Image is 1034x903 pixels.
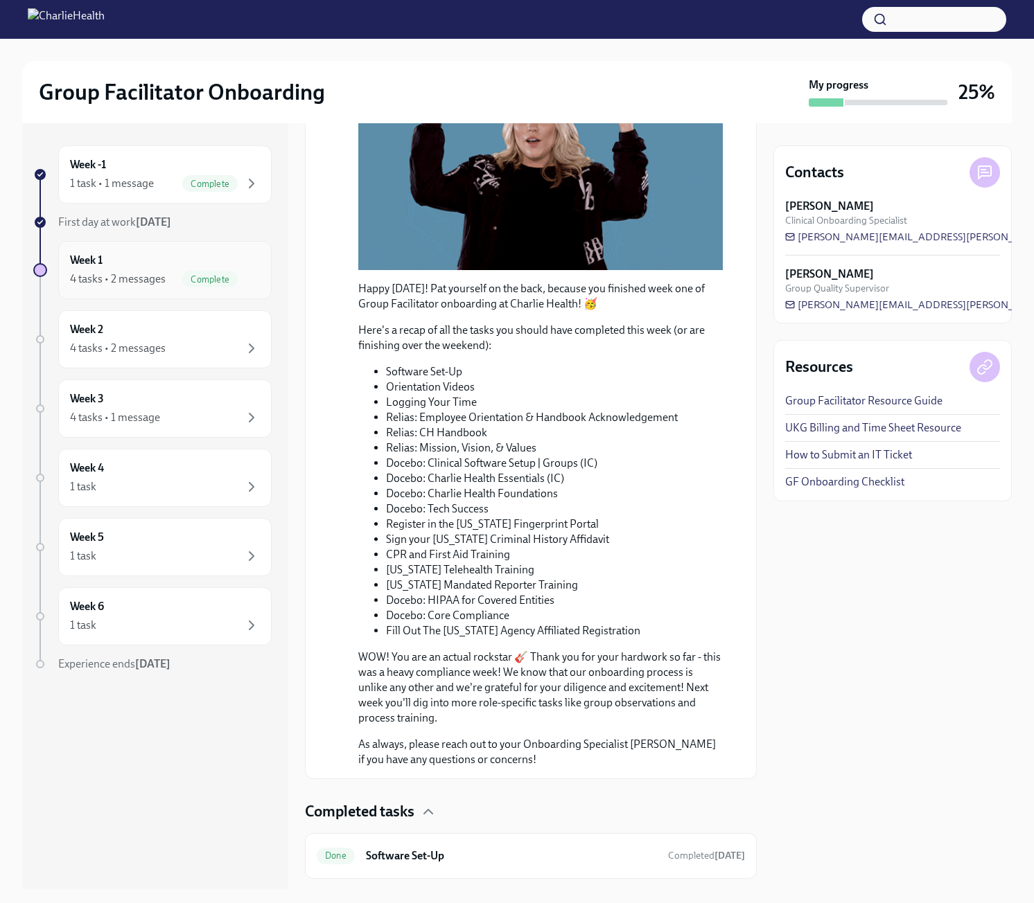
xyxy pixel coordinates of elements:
li: Relias: Mission, Vision, & Values [386,440,723,456]
div: 1 task [70,479,96,494]
p: As always, please reach out to your Onboarding Specialist [PERSON_NAME] if you have any questions... [358,737,723,767]
li: [US_STATE] Mandated Reporter Training [386,578,723,593]
h6: Week 1 [70,253,103,268]
li: Software Set-Up [386,364,723,379]
a: How to Submit an IT Ticket [785,447,912,463]
div: 1 task [70,618,96,633]
div: 4 tasks • 2 messages [70,271,166,287]
a: DoneSoftware Set-UpCompleted[DATE] [317,845,745,867]
li: Sign your [US_STATE] Criminal History Affidavit [386,532,723,547]
a: GF Onboarding Checklist [785,474,904,490]
strong: [PERSON_NAME] [785,199,874,214]
button: Zoom image [358,65,723,270]
strong: [DATE] [715,850,745,861]
span: Experience ends [58,657,170,670]
li: Orientation Videos [386,379,723,395]
span: Completed [668,850,745,861]
li: Fill Out The [US_STATE] Agency Affiliated Registration [386,623,723,638]
a: Week -11 task • 1 messageComplete [33,145,272,204]
h4: Contacts [785,162,844,183]
div: 4 tasks • 2 messages [70,341,166,356]
h6: Week 4 [70,461,104,476]
li: Docebo: Tech Success [386,501,723,517]
li: CPR and First Aid Training [386,547,723,562]
li: Relias: Employee Orientation & Handbook Acknowledgement [386,410,723,425]
li: [US_STATE] Telehealth Training [386,562,723,578]
li: Docebo: Charlie Health Foundations [386,486,723,501]
a: Week 41 task [33,449,272,507]
span: September 2nd, 2025 14:45 [668,849,745,862]
h4: Completed tasks [305,801,414,822]
h6: Week 2 [70,322,103,337]
a: Week 24 tasks • 2 messages [33,310,272,368]
a: UKG Billing and Time Sheet Resource [785,420,961,436]
span: Clinical Onboarding Specialist [785,214,907,227]
a: Week 61 task [33,587,272,645]
li: Docebo: HIPAA for Covered Entities [386,593,723,608]
h3: 25% [958,80,995,105]
img: CharlieHealth [28,8,105,30]
strong: [DATE] [136,215,171,229]
li: Logging Your Time [386,395,723,410]
div: Completed tasks [305,801,757,822]
h6: Software Set-Up [366,848,657,864]
p: Here's a recap of all the tasks you should have completed this week (or are finishing over the we... [358,323,723,353]
p: Happy [DATE]! Pat yourself on the back, because you finished week one of Group Facilitator onboar... [358,281,723,312]
span: Group Quality Supervisor [785,282,889,295]
span: Done [317,850,355,861]
li: Register in the [US_STATE] Fingerprint Portal [386,517,723,532]
li: Relias: CH Handbook [386,425,723,440]
li: Docebo: Clinical Software Setup | Groups (IC) [386,456,723,471]
li: Docebo: Core Compliance [386,608,723,623]
span: Complete [182,274,238,285]
li: Docebo: Charlie Health Essentials (IC) [386,471,723,486]
div: 4 tasks • 1 message [70,410,160,425]
span: Complete [182,179,238,189]
a: Week 51 task [33,518,272,576]
strong: [DATE] [135,657,170,670]
h6: Week 5 [70,530,104,545]
a: Week 34 tasks • 1 message [33,379,272,438]
strong: My progress [809,78,868,93]
a: Week 14 tasks • 2 messagesComplete [33,241,272,299]
h6: Week 6 [70,599,104,614]
h4: Resources [785,357,853,377]
strong: [PERSON_NAME] [785,267,874,282]
h6: Week -1 [70,157,106,172]
h6: Week 3 [70,391,104,406]
span: First day at work [58,215,171,229]
a: Group Facilitator Resource Guide [785,393,943,409]
div: 1 task • 1 message [70,176,154,191]
p: WOW! You are an actual rockstar 🎸 Thank you for your hardwork so far - this was a heavy complianc... [358,650,723,726]
h2: Group Facilitator Onboarding [39,78,325,106]
a: First day at work[DATE] [33,215,272,230]
div: 1 task [70,548,96,564]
